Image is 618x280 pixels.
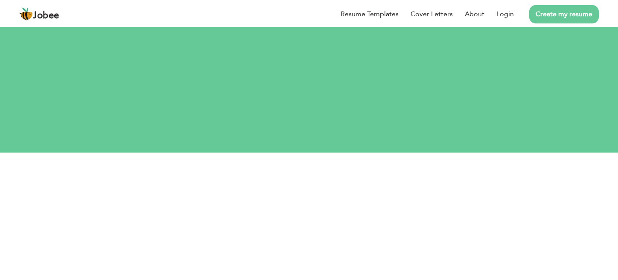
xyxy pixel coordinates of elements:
[19,7,59,21] a: Jobee
[33,11,59,20] span: Jobee
[411,9,453,19] a: Cover Letters
[529,5,599,23] a: Create my resume
[465,9,484,19] a: About
[341,9,399,19] a: Resume Templates
[19,7,33,21] img: jobee.io
[496,9,514,19] a: Login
